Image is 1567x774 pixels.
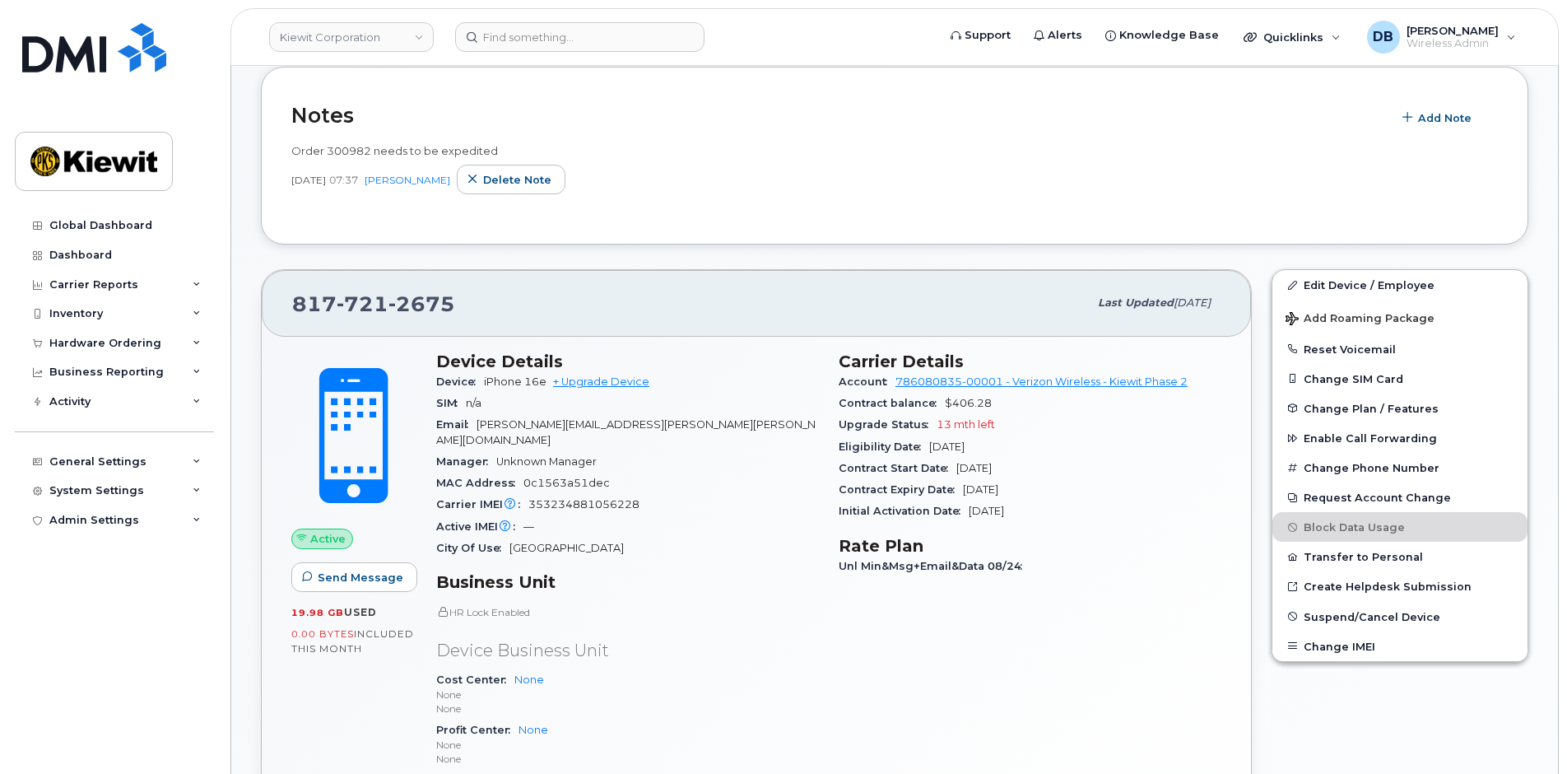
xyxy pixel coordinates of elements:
span: Upgrade Status [839,418,937,431]
span: used [344,606,377,618]
button: Suspend/Cancel Device [1272,602,1527,632]
span: Add Note [1418,110,1472,126]
span: Account [839,375,895,388]
span: City Of Use [436,542,509,554]
span: Eligibility Date [839,441,929,453]
a: Knowledge Base [1094,19,1230,52]
span: Email [436,418,477,431]
span: Unl Min&Msg+Email&Data 08/24 [839,560,1030,572]
span: [DATE] [1174,296,1211,309]
button: Send Message [291,562,417,592]
span: Last updated [1098,296,1174,309]
button: Add Roaming Package [1272,301,1527,334]
p: None [436,702,819,716]
span: Active IMEI [436,520,523,533]
button: Transfer to Personal [1272,542,1527,571]
a: Edit Device / Employee [1272,270,1527,300]
span: n/a [466,397,481,409]
iframe: Messenger Launcher [1495,702,1555,762]
p: Device Business Unit [436,639,819,663]
span: Enable Call Forwarding [1304,432,1437,445]
p: None [436,752,819,766]
button: Change IMEI [1272,632,1527,661]
span: Device [436,375,484,388]
button: Change Plan / Features [1272,394,1527,423]
h2: Notes [291,103,1383,128]
h3: Device Details [436,352,819,371]
span: Change Plan / Features [1304,402,1439,414]
span: iPhone 16e [484,375,546,388]
button: Add Note [1392,104,1486,133]
input: Find something... [455,22,704,52]
span: [PERSON_NAME][EMAIL_ADDRESS][PERSON_NAME][PERSON_NAME][DOMAIN_NAME] [436,418,816,445]
span: 2675 [388,291,455,316]
span: $406.28 [945,397,992,409]
span: Wireless Admin [1407,37,1499,50]
span: DB [1373,27,1393,47]
span: 19.98 GB [291,607,344,618]
a: Kiewit Corporation [269,22,434,52]
span: Suspend/Cancel Device [1304,610,1440,622]
span: — [523,520,534,533]
p: None [436,738,819,752]
span: Initial Activation Date [839,505,969,517]
span: Order 300982 needs to be expedited [291,144,498,157]
div: Quicklinks [1232,21,1352,54]
span: [DATE] [929,441,965,453]
span: 13 mth left [937,418,995,431]
span: Contract Expiry Date [839,483,963,496]
span: Carrier IMEI [436,498,528,511]
span: 353234881056228 [528,498,639,511]
span: 07:37 [329,173,358,187]
span: Alerts [1048,27,1082,44]
span: 0.00 Bytes [291,628,354,640]
span: [DATE] [956,462,992,474]
button: Block Data Usage [1272,512,1527,542]
button: Reset Voicemail [1272,334,1527,364]
a: Alerts [1022,19,1094,52]
span: 0c1563a51dec [523,477,610,489]
button: Request Account Change [1272,483,1527,512]
span: [DATE] [291,173,326,187]
span: Profit Center [436,724,518,736]
span: Cost Center [436,674,514,686]
button: Enable Call Forwarding [1272,423,1527,453]
p: HR Lock Enabled [436,605,819,619]
span: included this month [291,627,414,655]
span: Contract Start Date [839,462,956,474]
span: Unknown Manager [496,455,597,468]
span: [DATE] [963,483,998,496]
a: Support [939,19,1022,52]
h3: Business Unit [436,572,819,592]
span: Contract balance [839,397,945,409]
h3: Carrier Details [839,352,1221,371]
button: Change SIM Card [1272,364,1527,394]
a: None [518,724,548,736]
button: Change Phone Number [1272,453,1527,483]
span: Support [965,27,1011,44]
a: 786080835-00001 - Verizon Wireless - Kiewit Phase 2 [895,375,1188,388]
span: Quicklinks [1263,30,1323,44]
span: Active [310,531,346,547]
a: + Upgrade Device [553,375,649,388]
span: Knowledge Base [1119,27,1219,44]
span: 721 [337,291,388,316]
span: Add Roaming Package [1286,312,1434,328]
span: MAC Address [436,477,523,489]
span: 817 [292,291,455,316]
div: Daniel Buffington [1355,21,1527,54]
span: [GEOGRAPHIC_DATA] [509,542,624,554]
a: Create Helpdesk Submission [1272,571,1527,601]
span: [DATE] [969,505,1004,517]
a: [PERSON_NAME] [365,174,450,186]
span: Delete note [483,172,551,188]
a: None [514,674,544,686]
span: Manager [436,455,496,468]
p: None [436,688,819,702]
span: Send Message [318,570,403,585]
span: [PERSON_NAME] [1407,24,1499,37]
h3: Rate Plan [839,536,1221,556]
button: Delete note [457,165,565,194]
span: SIM [436,397,466,409]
